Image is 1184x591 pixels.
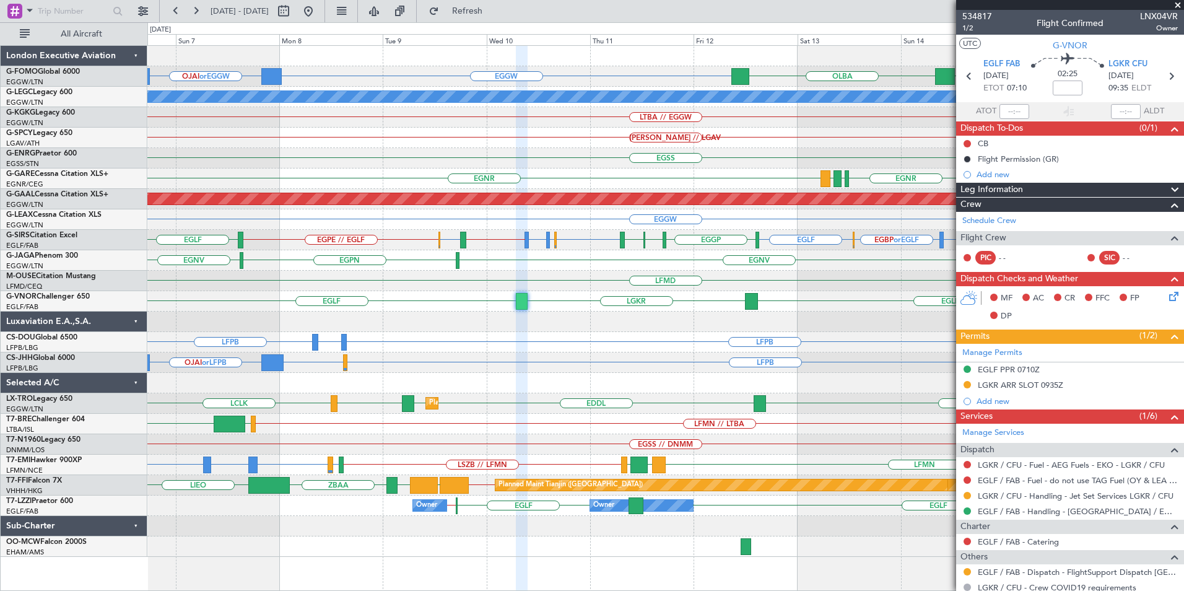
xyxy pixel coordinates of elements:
[6,129,33,137] span: G-SPCY
[694,34,797,45] div: Fri 12
[1139,121,1157,134] span: (0/1)
[959,38,981,49] button: UTC
[1033,292,1044,305] span: AC
[6,232,77,239] a: G-SIRSCitation Excel
[6,457,82,464] a: T7-EMIHawker 900XP
[1058,68,1077,81] span: 02:25
[6,282,42,291] a: LFMD/CEQ
[6,364,38,373] a: LFPB/LBG
[6,436,41,444] span: T7-N1960
[960,231,1006,245] span: Flight Crew
[6,445,45,455] a: DNMM/LOS
[6,68,80,76] a: G-FOMOGlobal 6000
[6,395,72,403] a: LX-TROLegacy 650
[498,476,643,494] div: Planned Maint Tianjin ([GEOGRAPHIC_DATA])
[978,138,988,149] div: CB
[6,118,43,128] a: EGGW/LTN
[6,497,32,505] span: T7-LZZI
[6,436,81,444] a: T7-N1960Legacy 650
[6,395,33,403] span: LX-TRO
[962,23,992,33] span: 1/2
[962,347,1022,359] a: Manage Permits
[416,496,437,515] div: Owner
[6,252,35,260] span: G-JAGA
[962,215,1016,227] a: Schedule Crew
[977,396,1178,406] div: Add new
[6,334,35,341] span: CS-DOU
[960,198,982,212] span: Crew
[429,394,510,413] div: Planned Maint Dusseldorf
[975,251,996,265] div: PIC
[798,34,901,45] div: Sat 13
[6,129,72,137] a: G-SPCYLegacy 650
[1123,252,1151,263] div: - -
[6,211,102,219] a: G-LEAXCessna Citation XLS
[6,538,87,546] a: OO-MCWFalcon 2000S
[977,169,1178,180] div: Add new
[1131,82,1151,95] span: ELDT
[6,273,36,280] span: M-OUSE
[6,486,43,496] a: VHHH/HKG
[978,475,1178,486] a: EGLF / FAB - Fuel - do not use TAG Fuel (OY & LEA only) EGLF / FAB
[6,343,38,352] a: LFPB/LBG
[999,252,1027,263] div: - -
[1007,82,1027,95] span: 07:10
[960,330,990,344] span: Permits
[6,354,33,362] span: CS-JHH
[6,405,43,414] a: EGGW/LTN
[960,520,990,534] span: Charter
[960,409,993,424] span: Services
[978,154,1059,164] div: Flight Permission (GR)
[983,70,1009,82] span: [DATE]
[487,34,590,45] div: Wed 10
[978,506,1178,517] a: EGLF / FAB - Handling - [GEOGRAPHIC_DATA] / EGLF / FAB
[6,261,43,271] a: EGGW/LTN
[6,150,35,157] span: G-ENRG
[1108,82,1128,95] span: 09:35
[1140,10,1178,23] span: LNX04VR
[1037,17,1103,30] div: Flight Confirmed
[978,380,1063,390] div: LGKR ARR SLOT 0935Z
[6,416,85,423] a: T7-BREChallenger 604
[960,121,1023,136] span: Dispatch To-Dos
[383,34,486,45] div: Tue 9
[6,68,38,76] span: G-FOMO
[593,496,614,515] div: Owner
[978,536,1059,547] a: EGLF / FAB - Catering
[6,180,43,189] a: EGNR/CEG
[38,2,109,20] input: Trip Number
[1064,292,1075,305] span: CR
[6,109,35,116] span: G-KGKG
[6,538,40,546] span: OO-MCW
[960,443,995,457] span: Dispatch
[960,550,988,564] span: Others
[978,460,1165,470] a: LGKR / CFU - Fuel - AEG Fuels - EKO - LGKR / CFU
[6,232,30,239] span: G-SIRS
[1130,292,1139,305] span: FP
[6,170,108,178] a: G-GARECessna Citation XLS+
[590,34,694,45] div: Thu 11
[1140,23,1178,33] span: Owner
[1095,292,1110,305] span: FFC
[901,34,1004,45] div: Sun 14
[6,293,90,300] a: G-VNORChallenger 650
[960,272,1078,286] span: Dispatch Checks and Weather
[6,497,73,505] a: T7-LZZIPraetor 600
[14,24,134,44] button: All Aircraft
[279,34,383,45] div: Mon 8
[6,252,78,260] a: G-JAGAPhenom 300
[962,10,992,23] span: 534817
[6,98,43,107] a: EGGW/LTN
[978,364,1040,375] div: EGLF PPR 0710Z
[1139,329,1157,342] span: (1/2)
[6,170,35,178] span: G-GARE
[150,25,171,35] div: [DATE]
[32,30,131,38] span: All Aircraft
[423,1,497,21] button: Refresh
[1108,70,1134,82] span: [DATE]
[6,200,43,209] a: EGGW/LTN
[442,7,494,15] span: Refresh
[6,334,77,341] a: CS-DOUGlobal 6500
[6,425,34,434] a: LTBA/ISL
[6,191,35,198] span: G-GAAL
